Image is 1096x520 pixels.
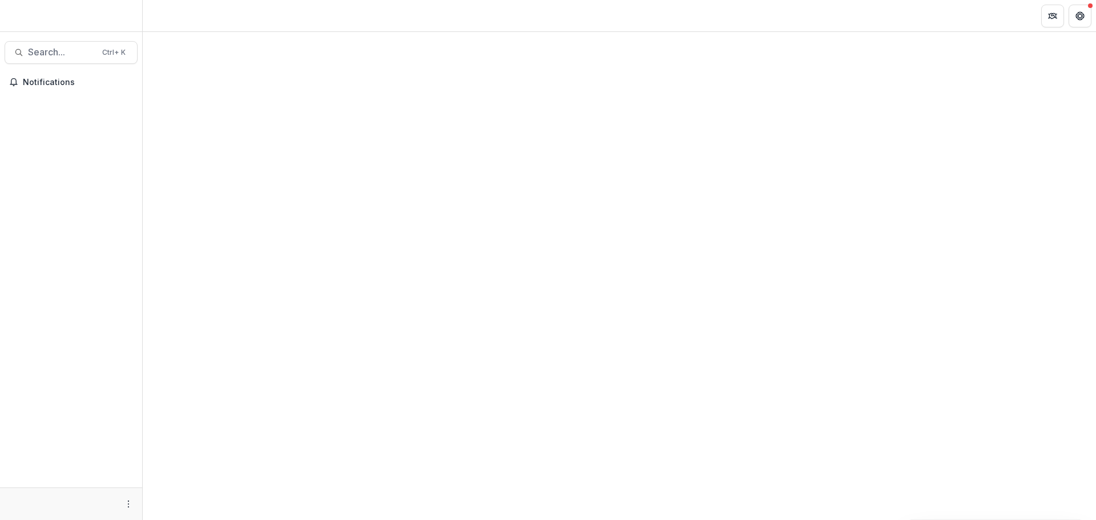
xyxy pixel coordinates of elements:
[100,46,128,59] div: Ctrl + K
[1069,5,1091,27] button: Get Help
[122,497,135,511] button: More
[5,41,138,64] button: Search...
[28,47,95,58] span: Search...
[1041,5,1064,27] button: Partners
[147,7,196,24] nav: breadcrumb
[23,78,133,87] span: Notifications
[5,73,138,91] button: Notifications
